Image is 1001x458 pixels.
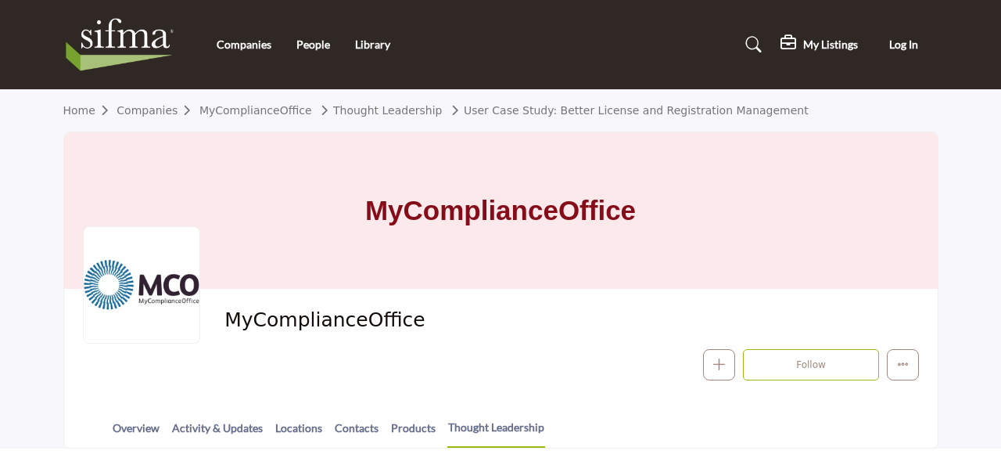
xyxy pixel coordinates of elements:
a: Library [355,38,390,51]
a: Products [390,420,436,447]
a: Companies [117,104,199,117]
a: Contacts [334,420,379,447]
a: Home [63,104,117,117]
img: site Logo [63,13,185,76]
button: More details [887,349,919,381]
span: Log In [889,38,918,51]
button: Follow [743,349,878,380]
a: Companies [217,38,271,51]
a: Locations [274,420,323,447]
span: MyComplianceOffice [224,308,651,334]
a: People [296,38,330,51]
a: Thought Leadership [447,419,545,448]
a: Thought Leadership [315,104,443,117]
div: My Listings [780,35,858,54]
a: MyComplianceOffice [199,104,312,117]
h1: MyComplianceOffice [365,132,636,289]
a: Activity & Updates [171,420,264,447]
a: User Case Study: Better License and Registration Management [446,104,809,117]
a: Overview [112,420,160,447]
h5: My Listings [803,38,858,52]
button: Log In [870,31,938,60]
a: Search [730,32,772,57]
